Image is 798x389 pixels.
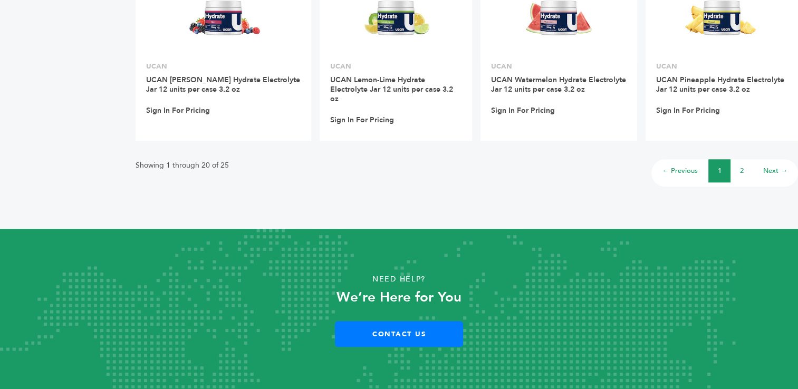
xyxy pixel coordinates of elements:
p: UCAN [330,62,461,71]
a: UCAN Lemon-Lime Hydrate Electrolyte Jar 12 units per case 3.2 oz [330,75,453,104]
a: Sign In For Pricing [330,115,394,125]
p: UCAN [656,62,787,71]
a: UCAN Watermelon Hydrate Electrolyte Jar 12 units per case 3.2 oz [491,75,626,94]
p: UCAN [146,62,301,71]
a: UCAN [PERSON_NAME] Hydrate Electrolyte Jar 12 units per case 3.2 oz [146,75,300,94]
a: ← Previous [662,166,698,176]
a: Sign In For Pricing [146,106,210,115]
a: Sign In For Pricing [491,106,555,115]
a: UCAN Pineapple Hydrate Electrolyte Jar 12 units per case 3.2 oz [656,75,784,94]
p: Need Help? [40,271,758,287]
a: Next → [763,166,787,176]
strong: We’re Here for You [336,288,462,307]
a: Sign In For Pricing [656,106,720,115]
a: 2 [740,166,744,176]
p: UCAN [491,62,627,71]
a: 1 [718,166,722,176]
a: Contact Us [335,321,463,347]
p: Showing 1 through 20 of 25 [136,159,229,172]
